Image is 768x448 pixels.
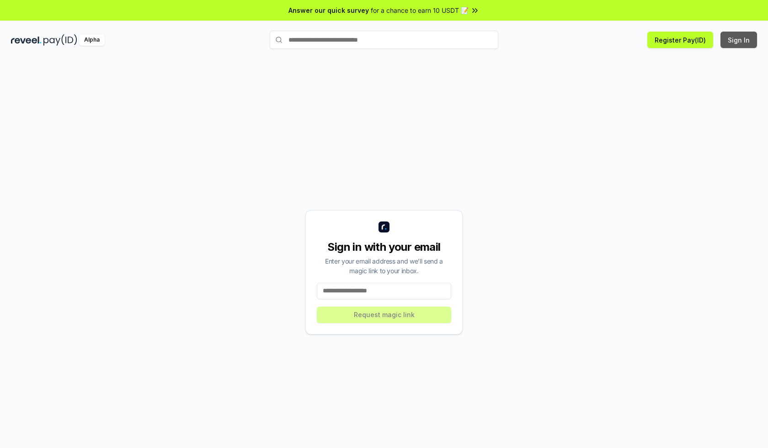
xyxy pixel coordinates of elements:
span: for a chance to earn 10 USDT 📝 [371,5,469,15]
button: Sign In [720,32,757,48]
img: logo_small [379,221,389,232]
div: Sign in with your email [317,240,451,254]
img: reveel_dark [11,34,42,46]
div: Enter your email address and we’ll send a magic link to your inbox. [317,256,451,275]
img: pay_id [43,34,77,46]
div: Alpha [79,34,105,46]
button: Register Pay(ID) [647,32,713,48]
span: Answer our quick survey [288,5,369,15]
